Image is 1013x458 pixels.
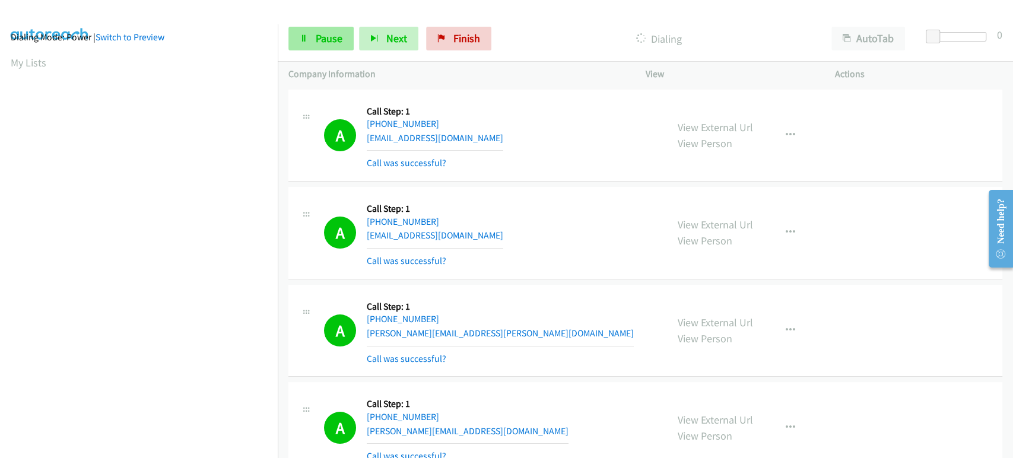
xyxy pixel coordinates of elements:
h1: A [324,314,356,346]
a: View Person [678,234,732,247]
div: 0 [997,27,1002,43]
a: View External Url [678,413,753,427]
div: Dialing Mode: Power | [11,30,267,44]
a: [PHONE_NUMBER] [367,313,439,325]
button: AutoTab [831,27,905,50]
a: Pause [288,27,354,50]
a: View Person [678,429,732,443]
div: Delay between calls (in seconds) [932,32,986,42]
button: Next [359,27,418,50]
a: View External Url [678,120,753,134]
span: Finish [453,31,480,45]
a: [PERSON_NAME][EMAIL_ADDRESS][DOMAIN_NAME] [367,425,569,437]
a: View Person [678,332,732,345]
a: My Lists [11,56,46,69]
iframe: Resource Center [979,182,1013,276]
a: View External Url [678,218,753,231]
a: Finish [426,27,491,50]
a: [EMAIL_ADDRESS][DOMAIN_NAME] [367,230,503,241]
h1: A [324,119,356,151]
a: View Person [678,136,732,150]
h1: A [324,217,356,249]
p: Dialing [507,31,810,47]
a: [PERSON_NAME][EMAIL_ADDRESS][PERSON_NAME][DOMAIN_NAME] [367,327,634,339]
a: Call was successful? [367,157,446,168]
a: [EMAIL_ADDRESS][DOMAIN_NAME] [367,132,503,144]
a: Switch to Preview [96,31,164,43]
a: View External Url [678,316,753,329]
a: Call was successful? [367,255,446,266]
span: Next [386,31,407,45]
h5: Call Step: 1 [367,398,569,410]
a: Call was successful? [367,353,446,364]
p: Actions [834,67,1002,81]
h5: Call Step: 1 [367,106,503,117]
p: Company Information [288,67,624,81]
a: [PHONE_NUMBER] [367,216,439,227]
a: [PHONE_NUMBER] [367,118,439,129]
p: View [646,67,814,81]
h5: Call Step: 1 [367,203,503,215]
h1: A [324,412,356,444]
h5: Call Step: 1 [367,301,634,313]
a: [PHONE_NUMBER] [367,411,439,422]
span: Pause [316,31,342,45]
